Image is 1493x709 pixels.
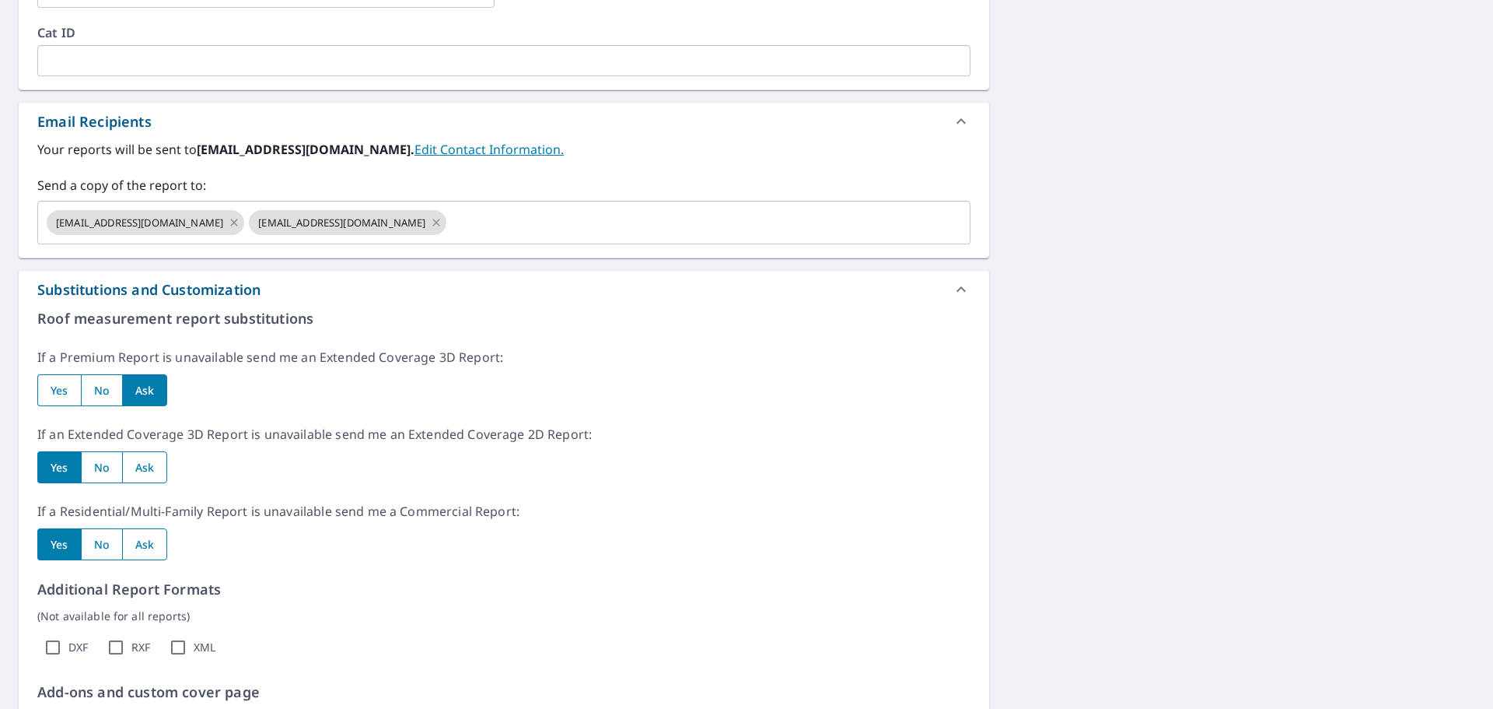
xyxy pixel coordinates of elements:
p: Roof measurement report substitutions [37,308,970,329]
a: EditContactInfo [414,141,564,158]
div: [EMAIL_ADDRESS][DOMAIN_NAME] [47,210,244,235]
label: DXF [68,641,88,655]
div: Email Recipients [19,103,989,140]
label: Cat ID [37,26,970,39]
b: [EMAIL_ADDRESS][DOMAIN_NAME]. [197,141,414,158]
div: [EMAIL_ADDRESS][DOMAIN_NAME] [249,210,446,235]
div: Email Recipients [37,111,152,132]
p: If a Premium Report is unavailable send me an Extended Coverage 3D Report: [37,348,970,367]
label: Send a copy of the report to: [37,176,970,195]
label: Your reports will be sent to [37,140,970,159]
span: [EMAIL_ADDRESS][DOMAIN_NAME] [249,216,435,230]
div: Substitutions and Customization [19,271,989,308]
p: (Not available for all reports) [37,608,970,624]
label: RXF [131,641,150,655]
p: Additional Report Formats [37,579,970,600]
span: [EMAIL_ADDRESS][DOMAIN_NAME] [47,216,233,230]
label: XML [194,641,215,655]
p: If an Extended Coverage 3D Report is unavailable send me an Extended Coverage 2D Report: [37,425,970,444]
p: If a Residential/Multi-Family Report is unavailable send me a Commercial Report: [37,502,970,521]
p: Add-ons and custom cover page [37,682,970,703]
div: Substitutions and Customization [37,279,260,300]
